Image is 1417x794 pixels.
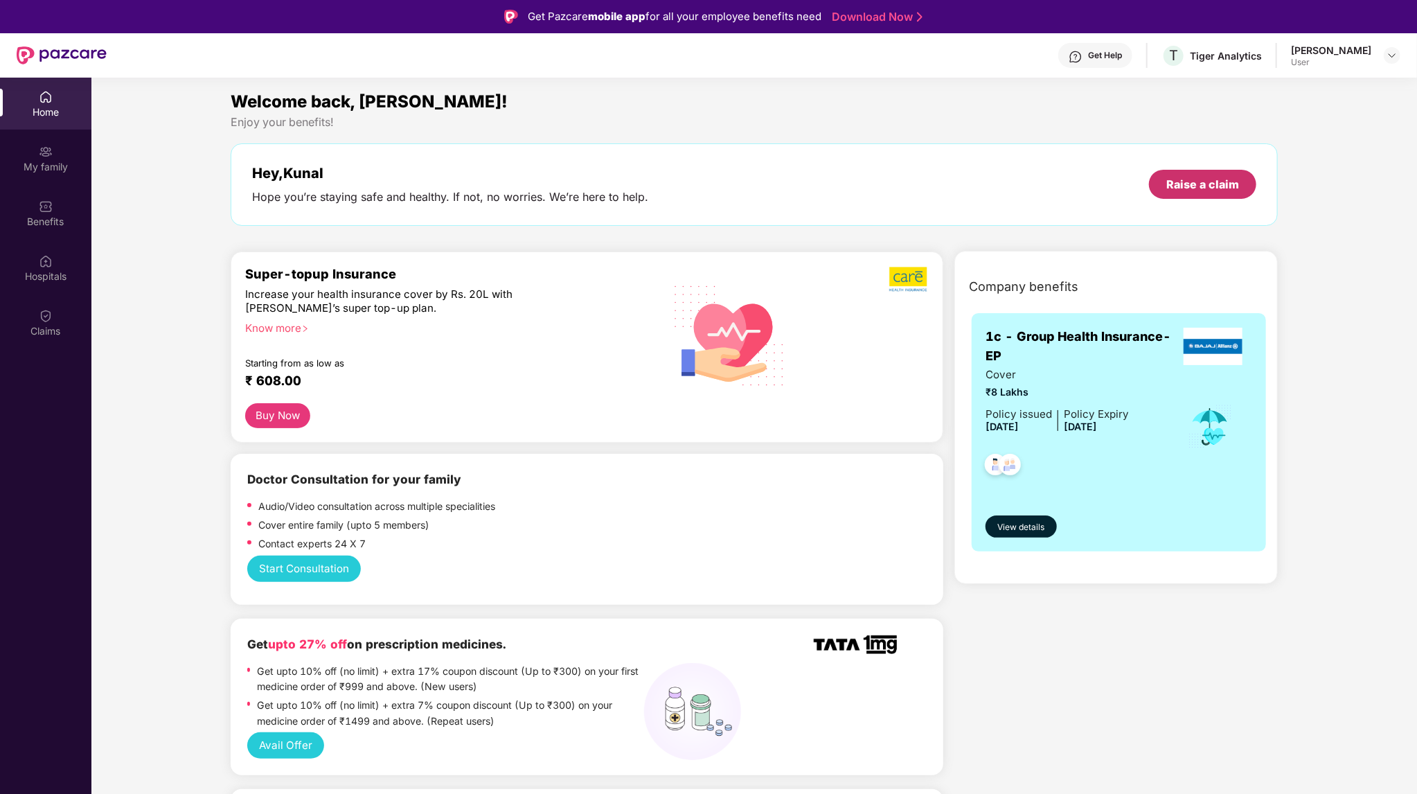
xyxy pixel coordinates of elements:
[252,190,648,204] div: Hope you’re staying safe and healthy. If not, no worries. We’re here to help.
[245,403,310,428] button: Buy Now
[231,115,1278,130] div: Enjoy your benefits!
[258,518,429,533] p: Cover entire family (upto 5 members)
[986,406,1052,423] div: Policy issued
[231,91,508,112] span: Welcome back, [PERSON_NAME]!
[17,46,107,64] img: New Pazcare Logo
[252,165,648,182] div: Hey, Kunal
[1184,328,1243,365] img: insurerLogo
[258,536,366,552] p: Contact experts 24 X 7
[986,421,1019,432] span: [DATE]
[247,732,324,759] button: Avail Offer
[588,10,645,23] strong: mobile app
[998,521,1045,534] span: View details
[301,325,309,333] span: right
[979,450,1013,484] img: svg+xml;base64,PHN2ZyB4bWxucz0iaHR0cDovL3d3dy53My5vcmcvMjAwMC9zdmciIHdpZHRoPSI0OC45NDMiIGhlaWdodD...
[832,10,918,24] a: Download Now
[39,254,53,268] img: svg+xml;base64,PHN2ZyBpZD0iSG9zcGl0YWxzIiB4bWxucz0iaHR0cDovL3d3dy53My5vcmcvMjAwMC9zdmciIHdpZHRoPS...
[245,358,585,367] div: Starting from as low as
[1291,57,1371,68] div: User
[1166,177,1239,192] div: Raise a claim
[39,309,53,323] img: svg+xml;base64,PHN2ZyBpZD0iQ2xhaW0iIHhtbG5zPSJodHRwOi8vd3d3LnczLm9yZy8yMDAwL3N2ZyIgd2lkdGg9IjIwIi...
[245,266,644,281] div: Super-topup Insurance
[257,698,644,728] p: Get upto 10% off (no limit) + extra 7% coupon discount (Up to ₹300) on your medicine order of ₹14...
[986,367,1129,383] span: Cover
[1291,44,1371,57] div: [PERSON_NAME]
[528,8,821,25] div: Get Pazcare for all your employee benefits need
[969,277,1078,297] span: Company benefits
[247,472,461,486] b: Doctor Consultation for your family
[986,515,1056,538] button: View details
[39,145,53,159] img: svg+xml;base64,PHN2ZyB3aWR0aD0iMjAiIGhlaWdodD0iMjAiIHZpZXdCb3g9IjAgMCAyMCAyMCIgZmlsbD0ibm9uZSIgeG...
[663,267,796,402] img: svg+xml;base64,PHN2ZyB4bWxucz0iaHR0cDovL3d3dy53My5vcmcvMjAwMC9zdmciIHhtbG5zOnhsaW5rPSJodHRwOi8vd3...
[1088,50,1122,61] div: Get Help
[814,635,897,654] img: TATA_1mg_Logo.png
[1069,50,1082,64] img: svg+xml;base64,PHN2ZyBpZD0iSGVscC0zMngzMiIgeG1sbnM9Imh0dHA6Ly93d3cudzMub3JnLzIwMDAvc3ZnIiB3aWR0aD...
[1387,50,1398,61] img: svg+xml;base64,PHN2ZyBpZD0iRHJvcGRvd24tMzJ4MzIiIHhtbG5zPSJodHRwOi8vd3d3LnczLm9yZy8yMDAwL3N2ZyIgd2...
[889,266,929,292] img: b5dec4f62d2307b9de63beb79f102df3.png
[247,556,361,582] button: Start Consultation
[245,288,585,315] div: Increase your health insurance cover by Rs. 20L with [PERSON_NAME]’s super top-up plan.
[504,10,518,24] img: Logo
[39,200,53,213] img: svg+xml;base64,PHN2ZyBpZD0iQmVuZWZpdHMiIHhtbG5zPSJodHRwOi8vd3d3LnczLm9yZy8yMDAwL3N2ZyIgd2lkdGg9Ij...
[917,10,923,24] img: Stroke
[245,321,636,331] div: Know more
[993,450,1027,484] img: svg+xml;base64,PHN2ZyB4bWxucz0iaHR0cDovL3d3dy53My5vcmcvMjAwMC9zdmciIHdpZHRoPSI0OC45NDMiIGhlaWdodD...
[245,373,630,389] div: ₹ 608.00
[258,499,495,514] p: Audio/Video consultation across multiple specialities
[1188,404,1233,450] img: icon
[257,664,644,694] p: Get upto 10% off (no limit) + extra 17% coupon discount (Up to ₹300) on your first medicine order...
[247,637,506,651] b: Get on prescription medicines.
[1064,421,1097,432] span: [DATE]
[1190,49,1262,62] div: Tiger Analytics
[268,637,347,651] span: upto 27% off
[39,90,53,104] img: svg+xml;base64,PHN2ZyBpZD0iSG9tZSIgeG1sbnM9Imh0dHA6Ly93d3cudzMub3JnLzIwMDAvc3ZnIiB3aWR0aD0iMjAiIG...
[986,385,1129,400] span: ₹8 Lakhs
[986,327,1174,367] span: 1c - Group Health Insurance-EP
[644,663,741,760] img: medicines%20(1).png
[1064,406,1129,423] div: Policy Expiry
[1169,47,1178,64] span: T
